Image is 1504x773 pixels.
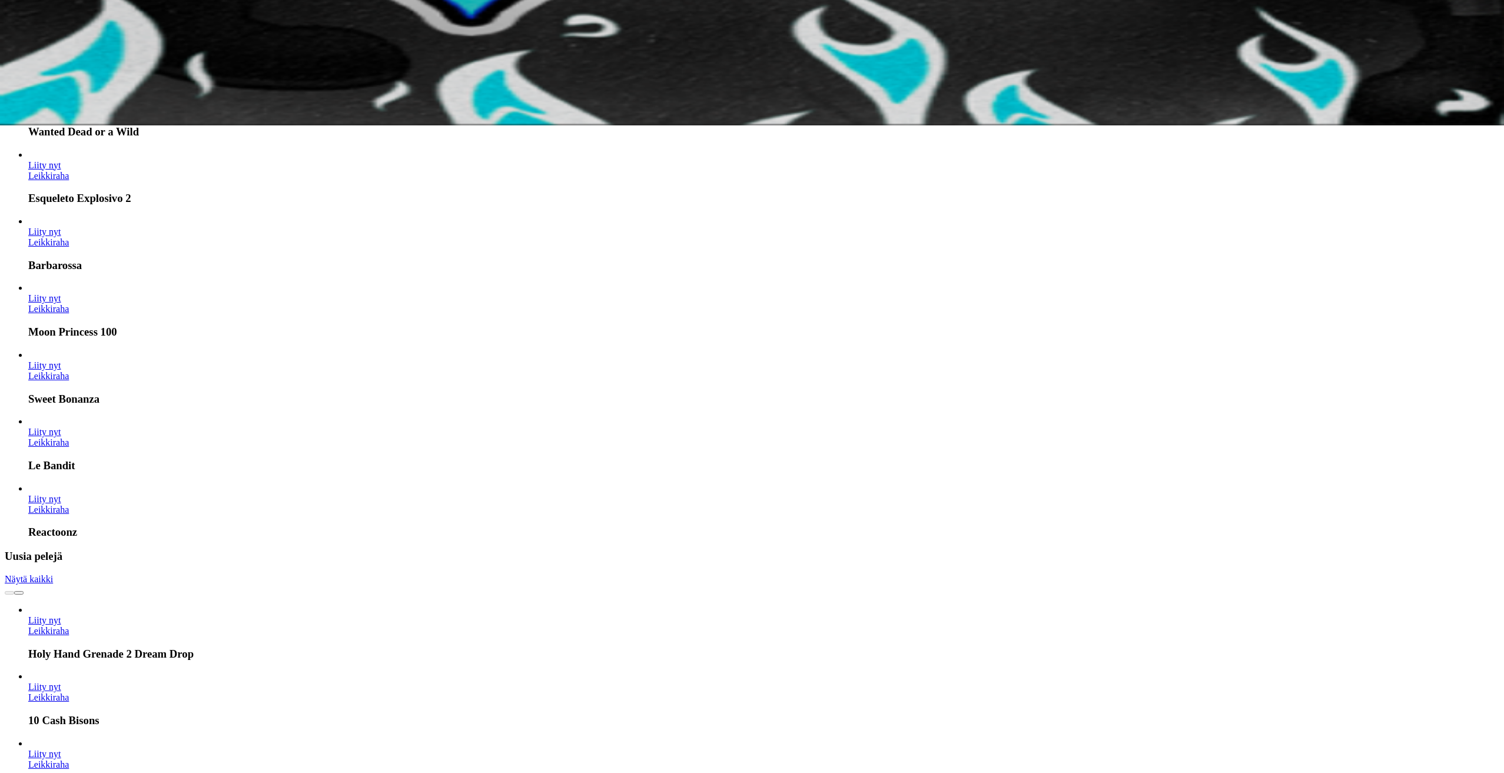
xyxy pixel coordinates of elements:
[28,393,1499,406] h3: Sweet Bonanza
[28,371,69,381] a: Sweet Bonanza
[28,749,61,759] span: Liity nyt
[28,605,1499,661] article: Holy Hand Grenade 2 Dream Drop
[14,591,24,595] button: next slide
[28,160,61,170] a: Esqueleto Explosivo 2
[28,626,69,636] a: Holy Hand Grenade 2 Dream Drop
[28,150,1499,205] article: Esqueleto Explosivo 2
[28,615,61,625] span: Liity nyt
[28,350,1499,406] article: Sweet Bonanza
[28,237,69,247] a: Barbarossa
[28,171,69,181] a: Esqueleto Explosivo 2
[28,304,69,314] a: Moon Princess 100
[28,416,1499,472] article: Le Bandit
[28,459,1499,472] h3: Le Bandit
[28,259,1499,272] h3: Barbarossa
[5,591,14,595] button: prev slide
[28,682,61,692] span: Liity nyt
[28,437,69,447] a: Le Bandit
[28,483,1499,539] article: Reactoonz
[28,494,61,504] a: Reactoonz
[28,293,61,303] span: Liity nyt
[28,749,61,759] a: Voltage Blitz Rapid
[28,759,69,769] a: Voltage Blitz Rapid
[28,283,1499,339] article: Moon Princess 100
[28,671,1499,727] article: 10 Cash Bisons
[28,494,61,504] span: Liity nyt
[28,615,61,625] a: Holy Hand Grenade 2 Dream Drop
[5,574,53,584] a: Näytä kaikki
[5,550,1499,563] h3: Uusia pelejä
[28,526,1499,539] h3: Reactoonz
[28,360,61,370] a: Sweet Bonanza
[28,682,61,692] a: 10 Cash Bisons
[28,293,61,303] a: Moon Princess 100
[28,216,1499,272] article: Barbarossa
[28,427,61,437] a: Le Bandit
[28,648,1499,661] h3: Holy Hand Grenade 2 Dream Drop
[28,326,1499,339] h3: Moon Princess 100
[28,227,61,237] span: Liity nyt
[28,125,1499,138] h3: Wanted Dead or a Wild
[28,714,1499,727] h3: 10 Cash Bisons
[28,360,61,370] span: Liity nyt
[28,692,69,702] a: 10 Cash Bisons
[28,192,1499,205] h3: Esqueleto Explosivo 2
[28,505,69,515] a: Reactoonz
[28,427,61,437] span: Liity nyt
[28,160,61,170] span: Liity nyt
[28,227,61,237] a: Barbarossa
